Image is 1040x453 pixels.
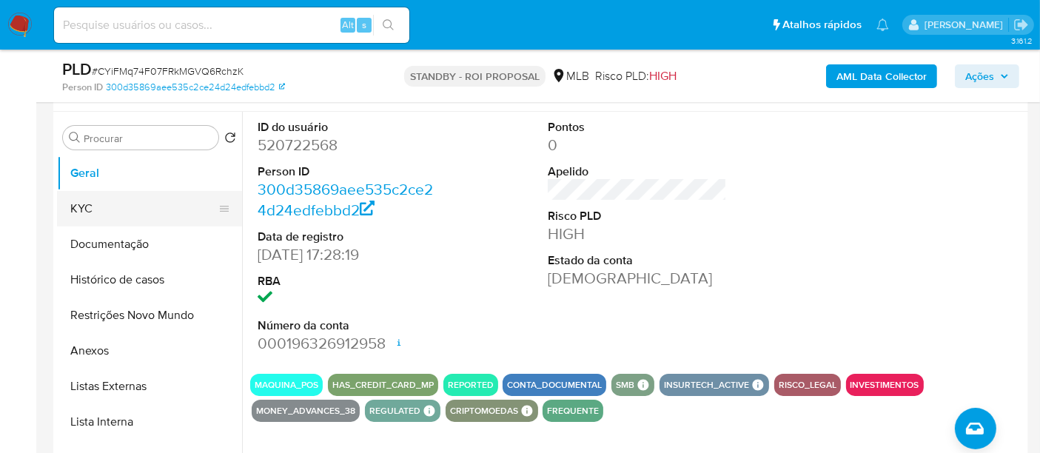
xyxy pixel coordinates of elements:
[62,81,103,94] b: Person ID
[258,164,437,180] dt: Person ID
[258,318,437,334] dt: Número da conta
[836,64,927,88] b: AML Data Collector
[258,135,437,155] dd: 520722568
[548,164,727,180] dt: Apelido
[548,119,727,135] dt: Pontos
[57,298,242,333] button: Restrições Novo Mundo
[258,119,437,135] dt: ID do usuário
[925,18,1008,32] p: erico.trevizan@mercadopago.com.br
[224,132,236,148] button: Retornar ao pedido padrão
[57,155,242,191] button: Geral
[57,191,230,226] button: KYC
[258,178,433,221] a: 300d35869aee535c2ce24d24edfebbd2
[258,333,437,354] dd: 000196326912958
[548,252,727,269] dt: Estado da conta
[362,18,366,32] span: s
[1011,35,1033,47] span: 3.161.2
[404,66,546,87] p: STANDBY - ROI PROPOSAL
[92,64,244,78] span: # CYiFMq74F07FRkMGVQ6RchzK
[258,244,437,265] dd: [DATE] 17:28:19
[106,81,285,94] a: 300d35869aee535c2ce24d24edfebbd2
[548,268,727,289] dd: [DEMOGRAPHIC_DATA]
[876,19,889,31] a: Notificações
[57,226,242,262] button: Documentação
[548,208,727,224] dt: Risco PLD
[782,17,862,33] span: Atalhos rápidos
[826,64,937,88] button: AML Data Collector
[57,369,242,404] button: Listas Externas
[1013,17,1029,33] a: Sair
[955,64,1019,88] button: Ações
[62,57,92,81] b: PLD
[57,262,242,298] button: Histórico de casos
[57,333,242,369] button: Anexos
[548,224,727,244] dd: HIGH
[551,68,589,84] div: MLB
[595,68,677,84] span: Risco PLD:
[548,135,727,155] dd: 0
[57,404,242,440] button: Lista Interna
[84,132,212,145] input: Procurar
[258,273,437,289] dt: RBA
[258,229,437,245] dt: Data de registro
[965,64,994,88] span: Ações
[342,18,354,32] span: Alt
[649,67,677,84] span: HIGH
[69,132,81,144] button: Procurar
[373,15,403,36] button: search-icon
[54,16,409,35] input: Pesquise usuários ou casos...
